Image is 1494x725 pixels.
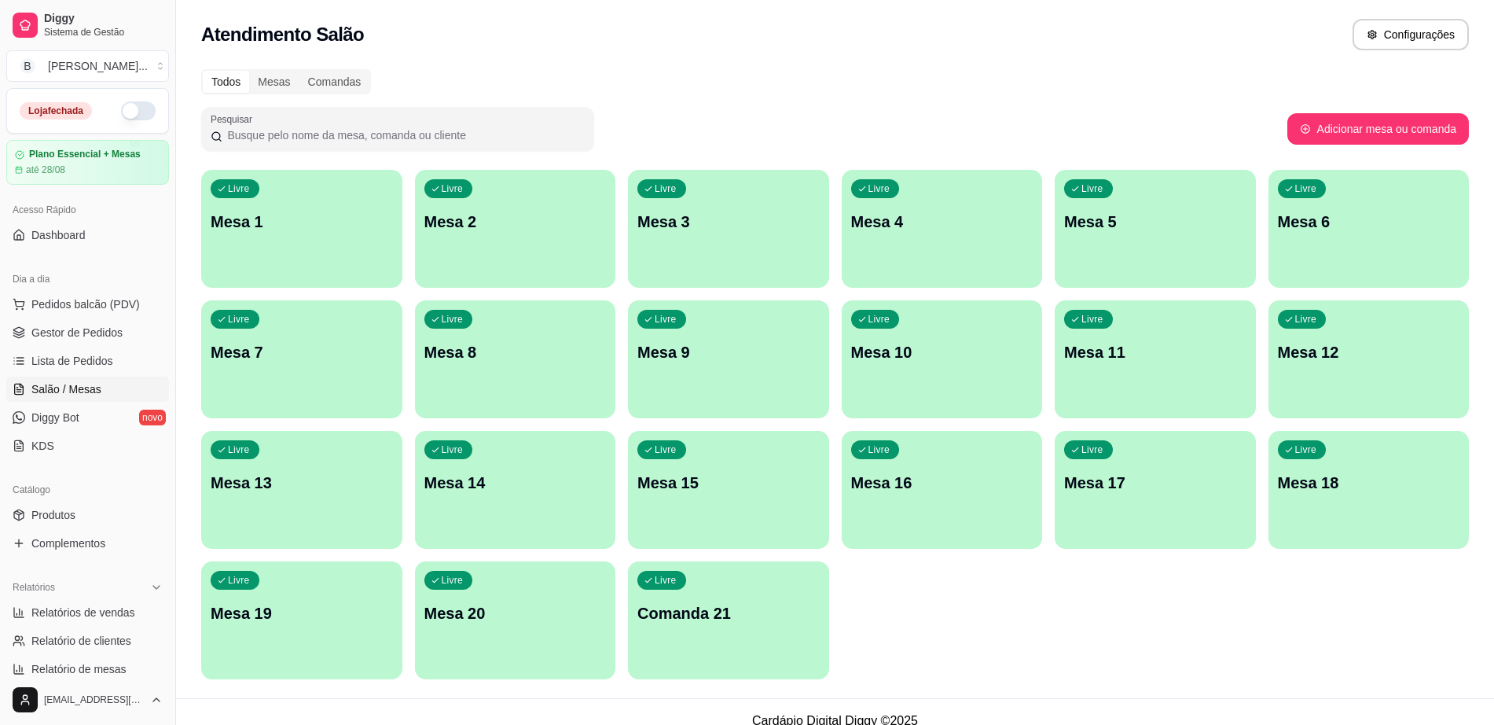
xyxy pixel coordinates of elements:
button: LivreMesa 20 [415,561,616,679]
button: LivreMesa 17 [1055,431,1256,549]
p: Mesa 20 [424,602,607,624]
button: LivreMesa 11 [1055,300,1256,418]
p: Livre [442,313,464,326]
p: Mesa 1 [211,211,393,233]
p: Livre [228,574,250,587]
a: Plano Essencial + Mesasaté 28/08 [6,140,169,185]
button: LivreMesa 5 [1055,170,1256,288]
a: Lista de Pedidos [6,348,169,374]
p: Mesa 9 [637,341,820,363]
span: Diggy [44,12,163,26]
div: Acesso Rápido [6,197,169,223]
input: Pesquisar [222,127,585,143]
p: Mesa 19 [211,602,393,624]
p: Livre [655,182,677,195]
button: LivreMesa 16 [842,431,1043,549]
p: Livre [655,313,677,326]
p: Mesa 16 [851,472,1033,494]
p: Mesa 11 [1064,341,1246,363]
span: KDS [31,438,54,454]
button: Adicionar mesa ou comanda [1287,113,1469,145]
p: Mesa 8 [424,341,607,363]
p: Mesa 3 [637,211,820,233]
p: Livre [1081,443,1103,456]
span: Relatório de mesas [31,661,127,677]
span: Relatórios [13,581,55,594]
a: Gestor de Pedidos [6,320,169,345]
p: Mesa 18 [1278,472,1460,494]
span: Sistema de Gestão [44,26,163,39]
p: Mesa 15 [637,472,820,494]
button: LivreMesa 7 [201,300,402,418]
a: DiggySistema de Gestão [6,6,169,44]
span: Lista de Pedidos [31,353,113,369]
p: Mesa 14 [424,472,607,494]
button: Configurações [1353,19,1469,50]
button: [EMAIL_ADDRESS][DOMAIN_NAME] [6,681,169,719]
p: Livre [1295,443,1317,456]
p: Livre [1295,313,1317,326]
p: Livre [655,443,677,456]
button: Select a team [6,50,169,82]
button: LivreMesa 18 [1268,431,1470,549]
a: Relatórios de vendas [6,600,169,625]
span: Diggy Bot [31,410,79,425]
span: Pedidos balcão (PDV) [31,296,140,312]
p: Mesa 7 [211,341,393,363]
a: Dashboard [6,223,169,248]
p: Mesa 13 [211,472,393,494]
button: Alterar Status [121,101,156,120]
p: Livre [868,443,890,456]
span: Salão / Mesas [31,381,101,397]
p: Livre [442,574,464,587]
p: Livre [1295,182,1317,195]
article: Plano Essencial + Mesas [29,149,141,160]
p: Livre [1081,313,1103,326]
p: Mesa 12 [1278,341,1460,363]
button: LivreComanda 21 [628,561,829,679]
article: até 28/08 [26,164,65,176]
h2: Atendimento Salão [201,22,364,47]
span: Gestor de Pedidos [31,325,123,340]
button: LivreMesa 3 [628,170,829,288]
button: LivreMesa 12 [1268,300,1470,418]
p: Mesa 6 [1278,211,1460,233]
div: Comandas [299,71,370,93]
span: Relatório de clientes [31,633,131,649]
a: Diggy Botnovo [6,405,169,430]
a: Produtos [6,502,169,528]
p: Livre [655,574,677,587]
label: Pesquisar [211,112,258,126]
div: Dia a dia [6,267,169,292]
p: Livre [868,182,890,195]
button: LivreMesa 13 [201,431,402,549]
span: B [20,58,35,74]
p: Livre [1081,182,1103,195]
p: Livre [442,182,464,195]
span: Complementos [31,535,105,551]
p: Comanda 21 [637,602,820,624]
a: Relatório de mesas [6,657,169,682]
a: Complementos [6,531,169,556]
div: Todos [203,71,249,93]
p: Livre [228,313,250,326]
span: Produtos [31,507,75,523]
p: Livre [442,443,464,456]
p: Livre [228,182,250,195]
div: Mesas [249,71,299,93]
button: Pedidos balcão (PDV) [6,292,169,317]
button: LivreMesa 14 [415,431,616,549]
button: LivreMesa 10 [842,300,1043,418]
button: LivreMesa 4 [842,170,1043,288]
p: Mesa 2 [424,211,607,233]
p: Mesa 10 [851,341,1033,363]
button: LivreMesa 9 [628,300,829,418]
p: Livre [868,313,890,326]
p: Mesa 5 [1064,211,1246,233]
button: LivreMesa 19 [201,561,402,679]
span: Dashboard [31,227,86,243]
div: [PERSON_NAME] ... [48,58,148,74]
div: Catálogo [6,477,169,502]
p: Mesa 17 [1064,472,1246,494]
span: Relatórios de vendas [31,605,135,620]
